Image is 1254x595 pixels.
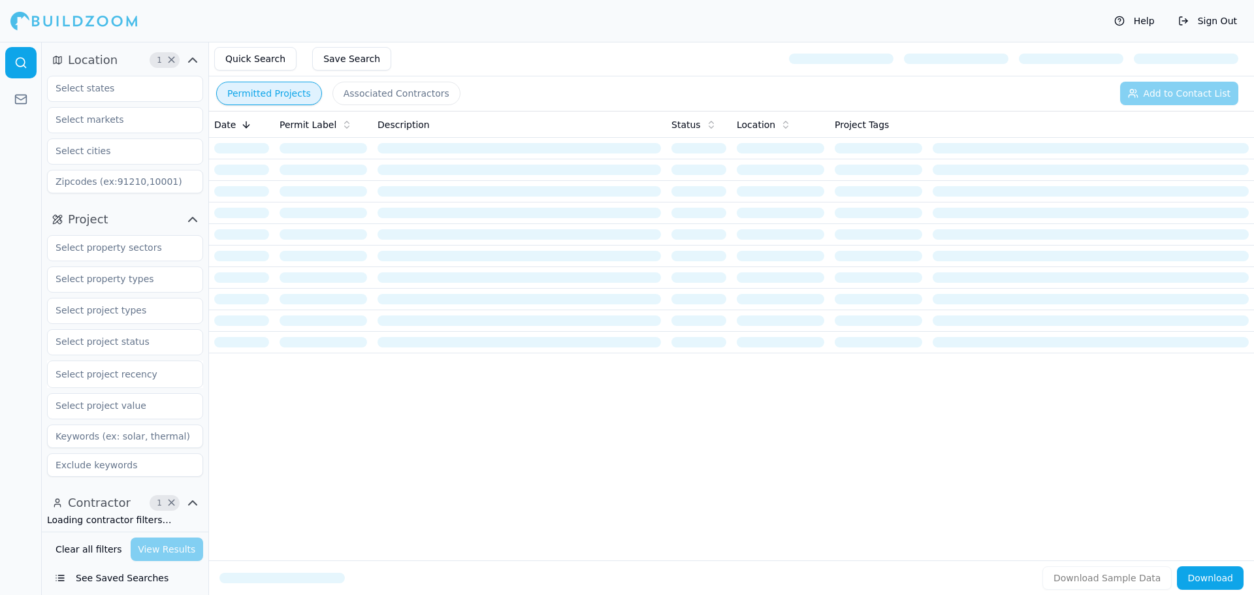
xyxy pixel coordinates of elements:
[47,513,203,526] div: Loading contractor filters…
[68,494,131,512] span: Contractor
[1108,10,1161,31] button: Help
[214,118,236,131] span: Date
[167,500,176,506] span: Clear Contractor filters
[737,118,775,131] span: Location
[312,47,391,71] button: Save Search
[216,82,322,105] button: Permitted Projects
[1177,566,1244,590] button: Download
[47,170,203,193] input: Zipcodes (ex:91210,10001)
[835,118,889,131] span: Project Tags
[68,210,108,229] span: Project
[1172,10,1244,31] button: Sign Out
[47,50,203,71] button: Location1Clear Location filters
[48,267,186,291] input: Select property types
[48,76,186,100] input: Select states
[47,453,203,477] input: Exclude keywords
[671,118,701,131] span: Status
[378,118,430,131] span: Description
[48,108,186,131] input: Select markets
[47,425,203,448] input: Keywords (ex: solar, thermal)
[214,47,297,71] button: Quick Search
[48,394,186,417] input: Select project value
[47,492,203,513] button: Contractor1Clear Contractor filters
[48,298,186,322] input: Select project types
[68,51,118,69] span: Location
[48,139,186,163] input: Select cities
[153,54,166,67] span: 1
[52,538,125,561] button: Clear all filters
[48,236,186,259] input: Select property sectors
[47,566,203,590] button: See Saved Searches
[332,82,460,105] button: Associated Contractors
[280,118,336,131] span: Permit Label
[47,209,203,230] button: Project
[167,57,176,63] span: Clear Location filters
[153,496,166,509] span: 1
[48,330,186,353] input: Select project status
